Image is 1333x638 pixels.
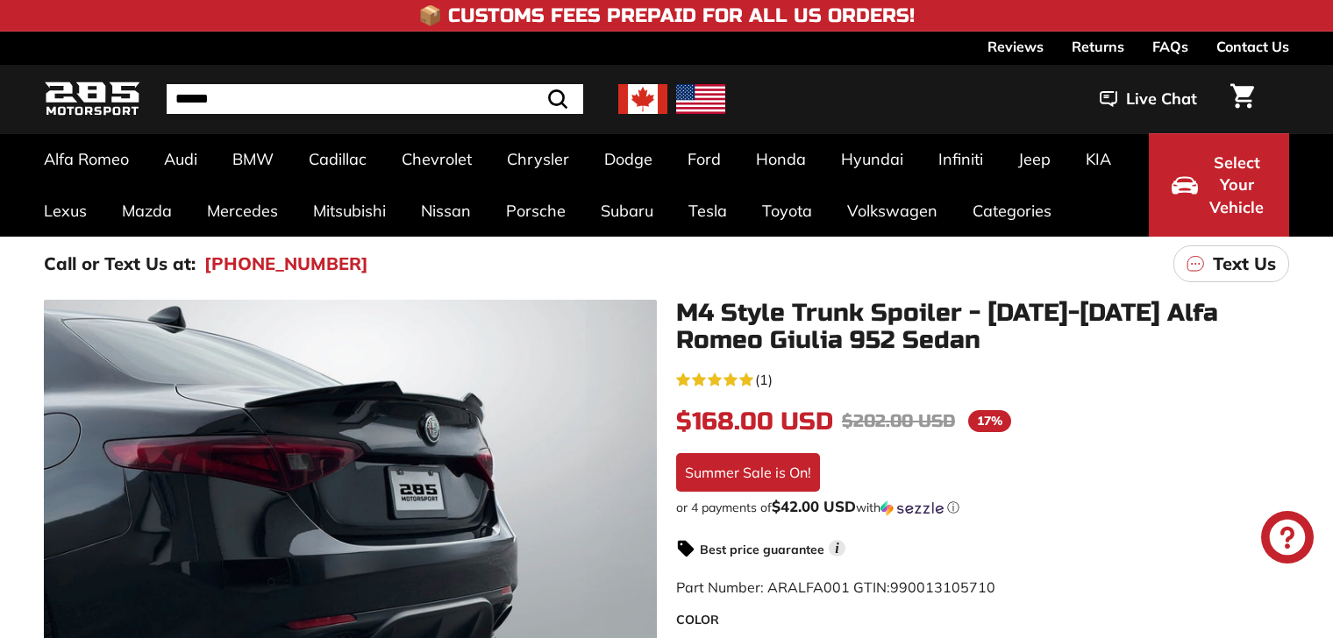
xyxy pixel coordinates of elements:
[1149,133,1289,237] button: Select Your Vehicle
[829,540,845,556] span: i
[676,300,1289,354] h1: M4 Style Trunk Spoiler - [DATE]-[DATE] Alfa Romeo Giulia 952 Sedan
[1213,251,1276,277] p: Text Us
[987,32,1044,61] a: Reviews
[1152,32,1188,61] a: FAQs
[755,369,773,390] span: (1)
[204,251,368,277] a: [PHONE_NUMBER]
[670,133,738,185] a: Ford
[1068,133,1129,185] a: KIA
[583,185,671,237] a: Subaru
[1220,69,1265,129] a: Cart
[167,84,583,114] input: Search
[676,367,1289,390] a: 5.0 rating (1 votes)
[1126,88,1197,110] span: Live Chat
[700,542,824,557] strong: Best price guarantee
[488,185,583,237] a: Porsche
[296,185,403,237] a: Mitsubishi
[880,500,944,516] img: Sezzle
[676,407,833,436] span: $168.00 USD
[676,611,1289,629] label: COLOR
[384,133,489,185] a: Chevrolet
[418,5,915,26] h4: 📦 Customs Fees Prepaid for All US Orders!
[146,133,215,185] a: Audi
[968,410,1011,432] span: 17%
[676,499,1289,516] div: or 4 payments of with
[842,410,955,432] span: $202.00 USD
[890,578,995,596] span: 990013105710
[26,185,104,237] a: Lexus
[489,133,587,185] a: Chrysler
[44,251,196,277] p: Call or Text Us at:
[1256,511,1319,568] inbox-online-store-chat: Shopify online store chat
[104,185,189,237] a: Mazda
[1077,77,1220,121] button: Live Chat
[291,133,384,185] a: Cadillac
[745,185,830,237] a: Toyota
[772,497,856,515] span: $42.00 USD
[1207,152,1266,219] span: Select Your Vehicle
[215,133,291,185] a: BMW
[189,185,296,237] a: Mercedes
[676,499,1289,516] div: or 4 payments of$42.00 USDwithSezzle Click to learn more about Sezzle
[1072,32,1124,61] a: Returns
[1001,133,1068,185] a: Jeep
[676,453,820,492] div: Summer Sale is On!
[738,133,823,185] a: Honda
[1173,245,1289,282] a: Text Us
[587,133,670,185] a: Dodge
[403,185,488,237] a: Nissan
[44,79,140,120] img: Logo_285_Motorsport_areodynamics_components
[26,133,146,185] a: Alfa Romeo
[823,133,921,185] a: Hyundai
[921,133,1001,185] a: Infiniti
[671,185,745,237] a: Tesla
[1216,32,1289,61] a: Contact Us
[676,578,995,596] span: Part Number: ARALFA001 GTIN:
[955,185,1069,237] a: Categories
[830,185,955,237] a: Volkswagen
